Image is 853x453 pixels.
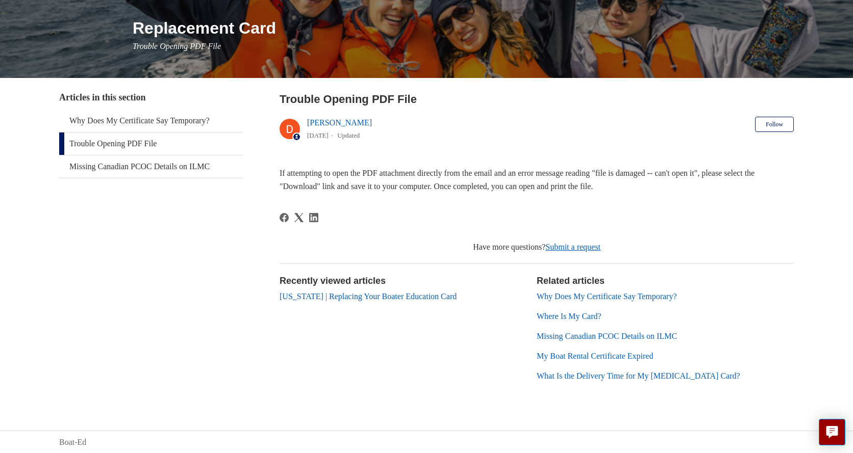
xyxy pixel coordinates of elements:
[537,312,601,321] a: Where Is My Card?
[309,213,318,222] a: LinkedIn
[537,371,740,380] a: What Is the Delivery Time for My [MEDICAL_DATA] Card?
[294,213,304,222] svg: Share this page on X Corp
[307,118,372,127] a: [PERSON_NAME]
[59,110,243,132] a: Why Does My Certificate Say Temporary?
[537,292,677,301] a: Why Does My Certificate Say Temporary?
[133,16,794,40] h1: Replacement Card
[280,169,755,191] span: If attempting to open the PDF attachment directly from the email and an error message reading "fi...
[280,241,794,253] div: Have more questions?
[59,436,86,448] a: Boat-Ed
[537,332,677,340] a: Missing Canadian PCOC Details on ILMC
[280,274,526,288] h2: Recently viewed articles
[337,131,360,139] li: Updated
[309,213,318,222] svg: Share this page on LinkedIn
[280,91,794,108] h2: Trouble Opening PDF File
[59,155,243,178] a: Missing Canadian PCOC Details on ILMC
[59,132,243,155] a: Trouble Opening PDF File
[133,42,221,50] span: Trouble Opening PDF File
[294,213,304,222] a: X Corp
[537,274,794,288] h2: Related articles
[537,352,653,360] a: My Boat Rental Certificate Expired
[545,243,600,251] a: Submit a request
[819,419,845,445] button: Live chat
[59,92,145,102] span: Articles in this section
[280,292,457,301] a: [US_STATE] | Replacing Your Boater Education Card
[280,213,289,222] a: Facebook
[755,117,794,132] button: Follow Article
[280,213,289,222] svg: Share this page on Facebook
[307,131,329,139] time: 03/01/2024, 15:10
